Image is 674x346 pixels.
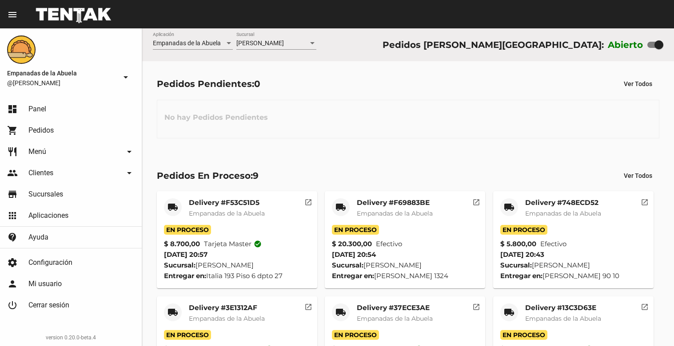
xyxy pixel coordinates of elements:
mat-icon: open_in_new [472,302,480,310]
span: En Proceso [332,330,379,340]
div: Pedidos En Proceso: [157,169,259,183]
span: Pedidos [28,126,54,135]
span: Efectivo [540,239,566,249]
mat-icon: contact_support [7,232,18,243]
strong: Entregar en: [500,271,542,280]
span: Ver Todos [624,80,652,87]
span: Empanadas de la Abuela [189,209,265,217]
div: [PERSON_NAME] [332,260,478,271]
span: Empanadas de la Abuela [525,315,601,322]
mat-card-title: Delivery #37ECE3AE [357,303,433,312]
span: 9 [253,170,259,181]
button: Ver Todos [617,76,659,92]
span: Panel [28,105,46,114]
strong: $ 5.800,00 [500,239,536,249]
label: Abierto [608,38,643,52]
strong: Sucursal: [164,261,195,269]
span: Empanadas de la Abuela [189,315,265,322]
strong: $ 20.300,00 [332,239,372,249]
span: En Proceso [164,225,211,235]
div: Italia 193 Piso 6 dpto 27 [164,271,310,281]
mat-icon: open_in_new [304,197,312,205]
mat-icon: local_shipping [168,202,178,212]
div: Pedidos [PERSON_NAME][GEOGRAPHIC_DATA]: [383,38,604,52]
span: En Proceso [500,225,547,235]
span: En Proceso [332,225,379,235]
span: Menú [28,147,46,156]
span: [DATE] 20:57 [164,250,207,259]
mat-card-title: Delivery #F53C51D5 [189,198,265,207]
mat-icon: open_in_new [472,197,480,205]
span: @[PERSON_NAME] [7,79,117,87]
span: Empanadas de la Abuela [357,315,433,322]
mat-icon: arrow_drop_down [124,168,135,178]
mat-icon: open_in_new [641,302,649,310]
mat-card-title: Delivery #3E1312AF [189,303,265,312]
mat-icon: menu [7,9,18,20]
mat-icon: people [7,168,18,178]
mat-icon: arrow_drop_down [124,146,135,157]
mat-icon: power_settings_new [7,300,18,311]
mat-icon: local_shipping [335,307,346,318]
span: Sucursales [28,190,63,199]
mat-icon: restaurant [7,146,18,157]
mat-icon: local_shipping [504,307,514,318]
mat-icon: person [7,279,18,289]
span: 0 [254,79,260,89]
strong: $ 8.700,00 [164,239,200,249]
div: [PERSON_NAME] [500,260,646,271]
span: Configuración [28,258,72,267]
button: Ver Todos [617,168,659,184]
iframe: chat widget [637,311,665,337]
span: Ver Todos [624,172,652,179]
mat-icon: check_circle [254,240,262,248]
mat-icon: local_shipping [168,307,178,318]
h3: No hay Pedidos Pendientes [157,104,275,131]
span: Cerrar sesión [28,301,69,310]
mat-icon: arrow_drop_down [120,72,131,83]
mat-icon: local_shipping [504,202,514,212]
mat-icon: local_shipping [335,202,346,212]
span: [DATE] 20:43 [500,250,544,259]
span: Empanadas de la Abuela [525,209,601,217]
span: Aplicaciones [28,211,68,220]
mat-icon: store [7,189,18,200]
strong: Sucursal: [332,261,363,269]
mat-icon: open_in_new [641,197,649,205]
span: Empanadas de la Abuela [7,68,117,79]
span: Tarjeta master [204,239,262,249]
span: Clientes [28,169,53,177]
mat-card-title: Delivery #F69883BE [357,198,433,207]
span: Mi usuario [28,279,62,288]
mat-icon: dashboard [7,104,18,114]
mat-card-title: Delivery #13C3D63E [525,303,601,312]
span: Empanadas de la Abuela [357,209,433,217]
mat-icon: shopping_cart [7,125,18,136]
div: Pedidos Pendientes: [157,77,260,91]
mat-card-title: Delivery #748ECD52 [525,198,601,207]
span: [PERSON_NAME] [236,39,284,47]
div: [PERSON_NAME] 1324 [332,271,478,281]
span: Empanadas de la Abuela [153,39,221,47]
img: f0136945-ed32-4f7c-91e3-a375bc4bb2c5.png [7,35,36,64]
strong: Entregar en: [332,271,374,280]
span: En Proceso [164,330,211,340]
span: En Proceso [500,330,547,340]
mat-icon: apps [7,210,18,221]
div: version 0.20.0-beta.4 [7,333,135,342]
mat-icon: settings [7,257,18,268]
span: [DATE] 20:54 [332,250,376,259]
div: [PERSON_NAME] [164,260,310,271]
strong: Sucursal: [500,261,532,269]
span: Efectivo [376,239,402,249]
div: [PERSON_NAME] 90 10 [500,271,646,281]
strong: Entregar en: [164,271,206,280]
mat-icon: open_in_new [304,302,312,310]
span: Ayuda [28,233,48,242]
